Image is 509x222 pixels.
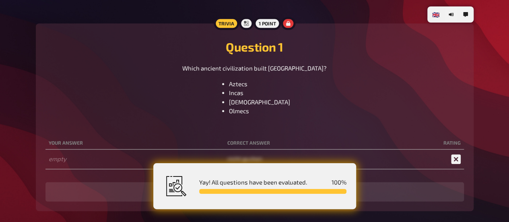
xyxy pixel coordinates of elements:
[229,106,290,116] li: Olmecs
[429,8,443,21] li: 🇬🇧
[254,17,281,30] div: 1 point
[229,79,290,89] li: Aztecs
[224,137,440,150] th: Correct answer
[451,155,461,162] span: Unfortunately wrong
[199,178,307,186] span: Yay! All questions have been evaluated.
[45,137,224,150] th: Your answer
[227,155,262,162] span: nicht gucken
[182,64,327,72] span: Which ancient civilization built [GEOGRAPHIC_DATA]?
[440,137,464,150] th: Rating
[229,88,290,98] li: Incas
[45,39,464,54] h2: Question 1
[214,17,239,30] div: Trivia
[49,155,66,162] i: empty
[229,98,290,107] li: [DEMOGRAPHIC_DATA]
[332,178,346,186] span: 100 %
